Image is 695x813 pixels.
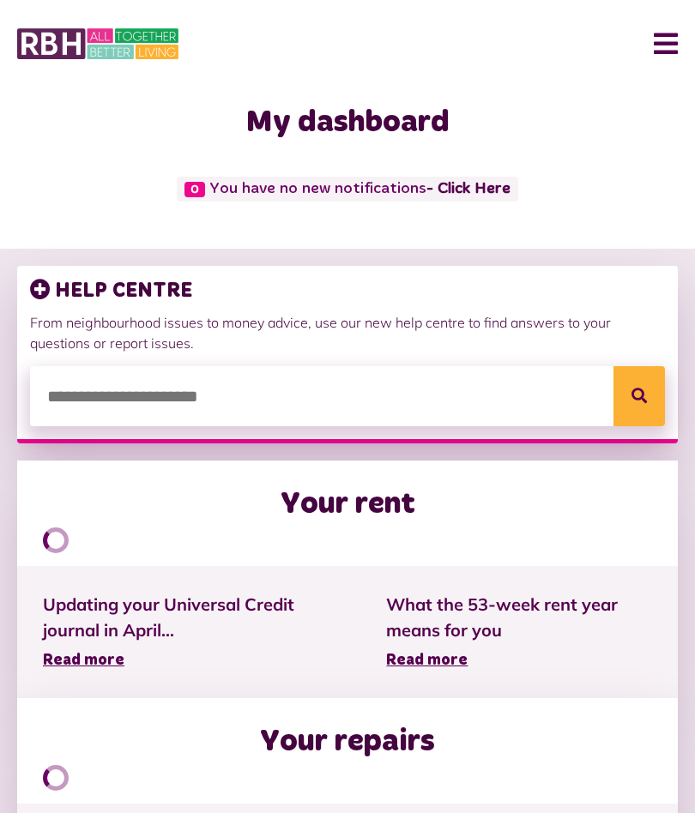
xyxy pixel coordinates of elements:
[177,177,517,202] span: You have no new notifications
[30,279,665,304] h3: HELP CENTRE
[43,653,124,668] span: Read more
[17,105,678,142] h1: My dashboard
[43,592,335,643] span: Updating your Universal Credit journal in April...
[17,26,178,62] img: MyRBH
[386,653,468,668] span: Read more
[426,181,511,196] a: - Click Here
[30,312,665,353] p: From neighbourhood issues to money advice, use our new help centre to find answers to your questi...
[43,592,335,672] a: Updating your Universal Credit journal in April... Read more
[386,592,652,643] span: What the 53-week rent year means for you
[281,486,415,523] h2: Your rent
[184,182,205,197] span: 0
[260,724,435,761] h2: Your repairs
[386,592,652,672] a: What the 53-week rent year means for you Read more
